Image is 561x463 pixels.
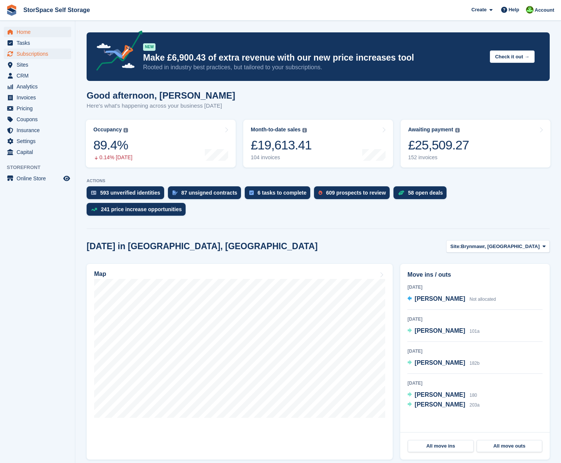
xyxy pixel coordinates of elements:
[470,402,480,408] span: 203a
[94,271,106,277] h2: Map
[17,59,62,70] span: Sites
[407,358,479,368] a: [PERSON_NAME] 182b
[93,154,133,161] div: 0.14% [DATE]
[446,240,550,253] button: Site: Brynmawr, [GEOGRAPHIC_DATA]
[87,264,393,460] a: Map
[4,103,71,114] a: menu
[17,49,62,59] span: Subscriptions
[17,147,62,157] span: Capital
[415,391,465,398] span: [PERSON_NAME]
[17,27,62,37] span: Home
[101,206,182,212] div: 241 price increase opportunities
[100,190,160,196] div: 593 unverified identities
[415,359,465,366] span: [PERSON_NAME]
[87,90,235,101] h1: Good afternoon, [PERSON_NAME]
[408,440,473,452] a: All move ins
[4,136,71,146] a: menu
[143,52,484,63] p: Make £6,900.43 of extra revenue with our new price increases tool
[477,440,542,452] a: All move outs
[251,137,312,153] div: £19,613.41
[470,393,477,398] span: 180
[17,81,62,92] span: Analytics
[535,6,554,14] span: Account
[471,6,486,14] span: Create
[17,70,62,81] span: CRM
[407,326,479,336] a: [PERSON_NAME] 101a
[17,125,62,136] span: Insurance
[17,92,62,103] span: Invoices
[408,154,469,161] div: 152 invoices
[408,137,469,153] div: £25,509.27
[401,120,550,168] a: Awaiting payment £25,509.27 152 invoices
[245,186,314,203] a: 6 tasks to complete
[407,270,543,279] h2: Move ins / outs
[319,190,322,195] img: prospect-51fa495bee0391a8d652442698ab0144808aea92771e9ea1ae160a38d050c398.svg
[87,203,189,219] a: 241 price increase opportunities
[470,361,480,366] span: 182b
[407,316,543,323] div: [DATE]
[17,136,62,146] span: Settings
[326,190,386,196] div: 609 prospects to review
[302,128,307,133] img: icon-info-grey-7440780725fd019a000dd9b08b2336e03edf1995a4989e88bcd33f0948082b44.svg
[123,128,128,133] img: icon-info-grey-7440780725fd019a000dd9b08b2336e03edf1995a4989e88bcd33f0948082b44.svg
[407,400,479,410] a: [PERSON_NAME] 203a
[461,243,540,250] span: Brynmawr, [GEOGRAPHIC_DATA]
[4,70,71,81] a: menu
[407,284,543,291] div: [DATE]
[393,186,451,203] a: 58 open deals
[4,49,71,59] a: menu
[398,190,404,195] img: deal-1b604bf984904fb50ccaf53a9ad4b4a5d6e5aea283cecdc64d6e3604feb123c2.svg
[90,30,143,73] img: price-adjustments-announcement-icon-8257ccfd72463d97f412b2fc003d46551f7dbcb40ab6d574587a9cd5c0d94...
[62,174,71,183] a: Preview store
[17,103,62,114] span: Pricing
[4,81,71,92] a: menu
[470,329,480,334] span: 101a
[415,295,465,302] span: [PERSON_NAME]
[4,38,71,48] a: menu
[87,178,550,183] p: ACTIONS
[407,348,543,355] div: [DATE]
[7,164,75,171] span: Storefront
[93,137,133,153] div: 89.4%
[91,208,97,211] img: price_increase_opportunities-93ffe204e8149a01c8c9dc8f82e8f89637d9d84a8eef4429ea346261dce0b2c0.svg
[455,128,460,133] img: icon-info-grey-7440780725fd019a000dd9b08b2336e03edf1995a4989e88bcd33f0948082b44.svg
[408,126,453,133] div: Awaiting payment
[87,102,235,110] p: Here's what's happening across your business [DATE]
[181,190,238,196] div: 87 unsigned contracts
[4,27,71,37] a: menu
[17,38,62,48] span: Tasks
[20,4,93,16] a: StorSpace Self Storage
[6,5,17,16] img: stora-icon-8386f47178a22dfd0bd8f6a31ec36ba5ce8667c1dd55bd0f319d3a0aa187defe.svg
[407,294,496,304] a: [PERSON_NAME] Not allocated
[4,114,71,125] a: menu
[314,186,393,203] a: 609 prospects to review
[93,126,122,133] div: Occupancy
[91,190,96,195] img: verify_identity-adf6edd0f0f0b5bbfe63781bf79b02c33cf7c696d77639b501bdc392416b5a36.svg
[17,114,62,125] span: Coupons
[526,6,534,14] img: Jon Pace
[251,154,312,161] div: 104 invoices
[143,63,484,72] p: Rooted in industry best practices, but tailored to your subscriptions.
[4,125,71,136] a: menu
[407,390,477,400] a: [PERSON_NAME] 180
[86,120,236,168] a: Occupancy 89.4% 0.14% [DATE]
[509,6,519,14] span: Help
[172,190,178,195] img: contract_signature_icon-13c848040528278c33f63329250d36e43548de30e8caae1d1a13099fd9432cc5.svg
[490,50,535,63] button: Check it out →
[251,126,300,133] div: Month-to-date sales
[168,186,245,203] a: 87 unsigned contracts
[87,186,168,203] a: 593 unverified identities
[415,401,465,408] span: [PERSON_NAME]
[87,241,318,251] h2: [DATE] in [GEOGRAPHIC_DATA], [GEOGRAPHIC_DATA]
[4,92,71,103] a: menu
[470,297,496,302] span: Not allocated
[4,147,71,157] a: menu
[415,327,465,334] span: [PERSON_NAME]
[258,190,306,196] div: 6 tasks to complete
[4,173,71,184] a: menu
[407,380,543,387] div: [DATE]
[450,243,461,250] span: Site:
[408,190,443,196] div: 58 open deals
[143,43,155,51] div: NEW
[243,120,393,168] a: Month-to-date sales £19,613.41 104 invoices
